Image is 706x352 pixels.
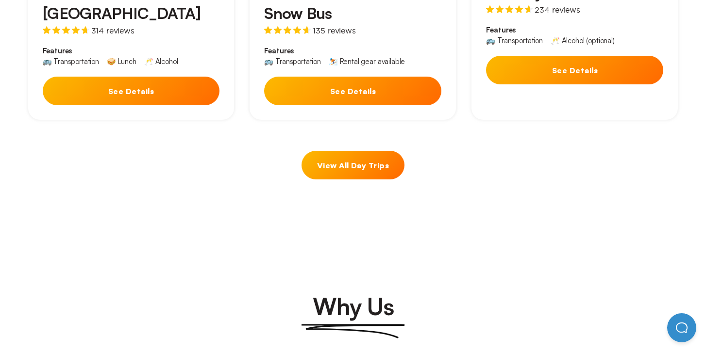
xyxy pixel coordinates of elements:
div: 🥪 Lunch [107,58,136,65]
iframe: Help Scout Beacon - Open [667,313,696,342]
span: 135 reviews [313,27,355,34]
div: ⛷️ Rental gear available [329,58,405,65]
div: 🥂 Alcohol (optional) [551,37,615,44]
span: Why Us [313,292,393,321]
span: Features [264,46,441,56]
span: 314 reviews [91,27,134,34]
div: 🥂 Alcohol [144,58,178,65]
div: 🚌 Transportation [264,58,320,65]
span: Features [486,25,663,35]
a: View All Day Trips [302,151,404,179]
div: 🚌 Transportation [486,37,542,44]
span: Features [43,46,220,56]
span: 234 reviews [535,6,580,14]
button: See Details [264,77,441,105]
button: See Details [486,56,663,84]
button: See Details [43,77,220,105]
div: 🚌 Transportation [43,58,99,65]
